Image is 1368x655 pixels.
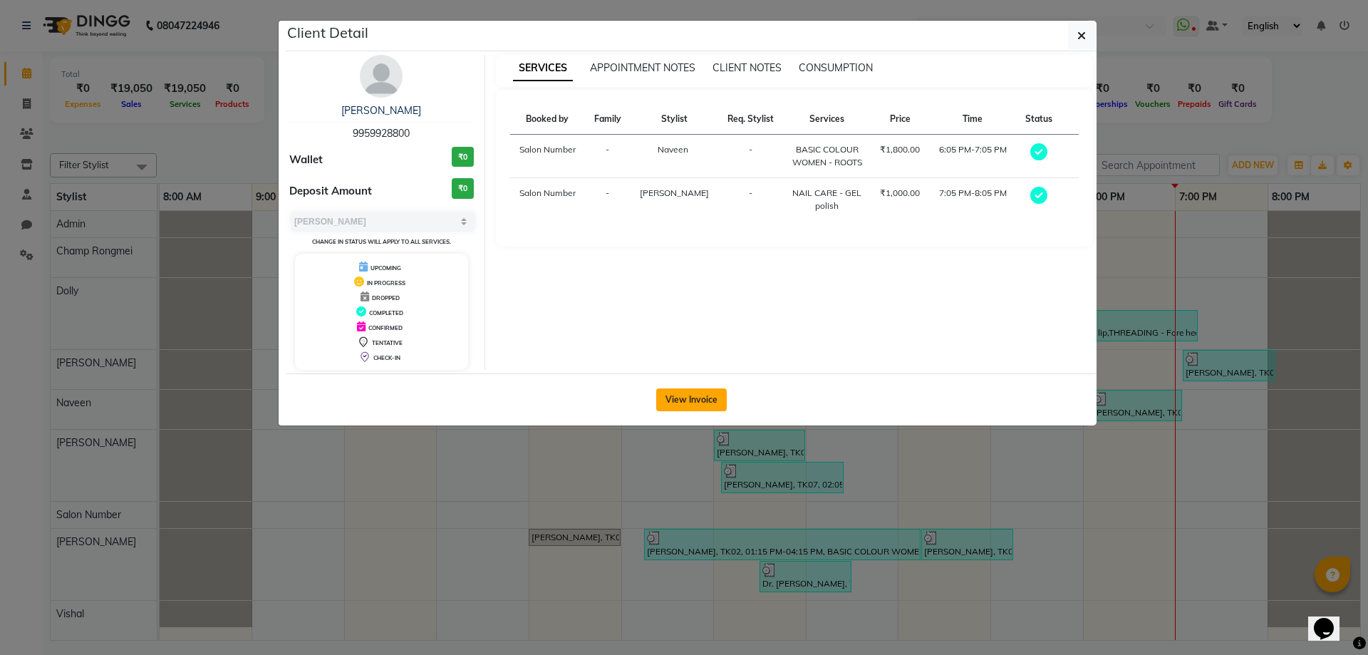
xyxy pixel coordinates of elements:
[871,104,929,135] th: Price
[658,144,690,155] span: Naveen ‪
[929,135,1016,178] td: 6:05 PM-7:05 PM
[452,147,474,167] h3: ₹0
[289,183,372,200] span: Deposit Amount
[929,104,1016,135] th: Time
[372,339,403,346] span: TENTATIVE
[590,61,695,74] span: APPOINTMENT NOTES
[585,135,630,178] td: -
[353,127,410,140] span: 9959928800
[712,61,782,74] span: CLIENT NOTES
[1308,598,1354,641] iframe: chat widget
[360,55,403,98] img: avatar
[718,104,783,135] th: Req. Stylist
[630,104,718,135] th: Stylist
[718,178,783,222] td: -
[289,152,323,168] span: Wallet
[287,22,368,43] h5: Client Detail
[510,135,585,178] td: Salon Number
[369,309,403,316] span: COMPLETED
[585,104,630,135] th: Family
[929,178,1016,222] td: 7:05 PM-8:05 PM
[1016,104,1061,135] th: Status
[341,104,421,117] a: [PERSON_NAME]
[372,294,400,301] span: DROPPED
[370,264,401,272] span: UPCOMING
[513,56,573,81] span: SERVICES
[879,143,921,156] div: ₹1,800.00
[312,238,451,245] small: Change in status will apply to all services.
[799,61,873,74] span: CONSUMPTION
[792,143,862,169] div: BASIC COLOUR WOMEN - ROOTS
[585,178,630,222] td: -
[368,324,403,331] span: CONFIRMED
[367,279,405,287] span: IN PROGRESS
[783,104,871,135] th: Services
[640,187,709,198] span: [PERSON_NAME]
[718,135,783,178] td: -
[452,178,474,199] h3: ₹0
[510,104,585,135] th: Booked by
[879,187,921,200] div: ₹1,000.00
[373,354,400,361] span: CHECK-IN
[656,388,727,411] button: View Invoice
[510,178,585,222] td: Salon Number
[792,187,862,212] div: NAIL CARE - GEL polish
